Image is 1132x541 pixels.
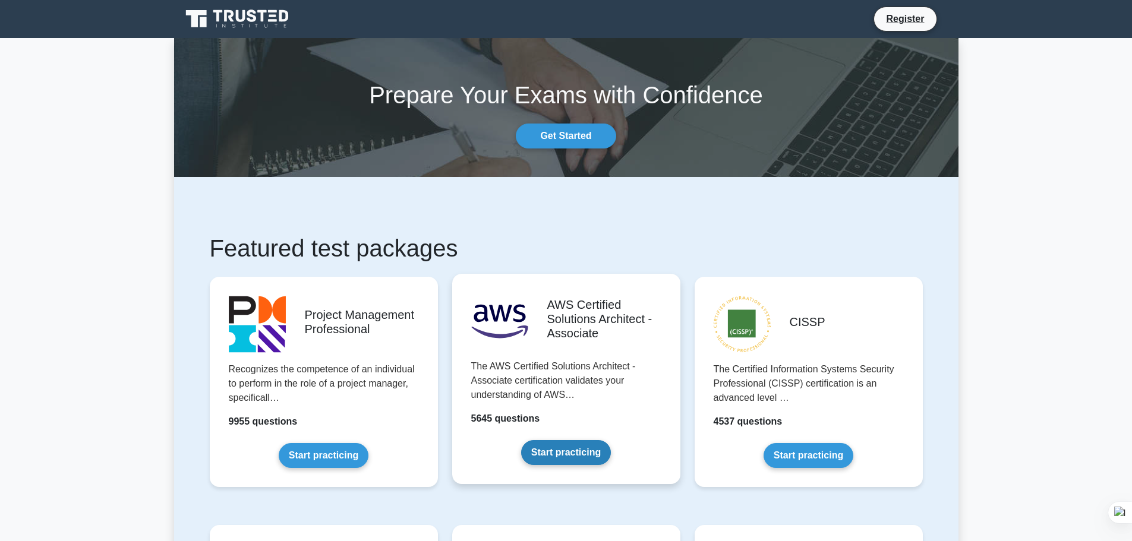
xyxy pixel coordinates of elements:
[516,124,616,148] a: Get Started
[521,440,611,465] a: Start practicing
[764,443,853,468] a: Start practicing
[174,81,958,109] h1: Prepare Your Exams with Confidence
[279,443,368,468] a: Start practicing
[879,11,931,26] a: Register
[210,234,923,262] h1: Featured test packages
